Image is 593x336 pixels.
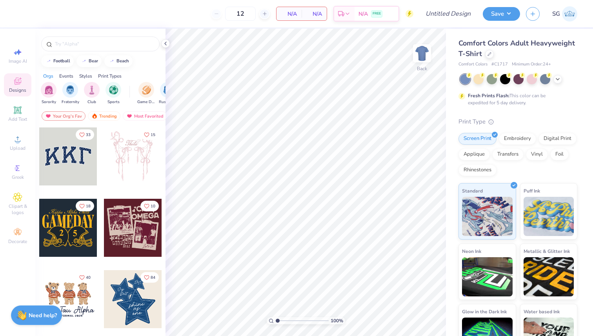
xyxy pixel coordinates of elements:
div: Applique [458,149,490,160]
span: Minimum Order: 24 + [512,61,551,68]
div: Print Types [98,73,122,80]
span: Fraternity [62,99,79,105]
button: filter button [159,82,177,105]
span: SG [552,9,560,18]
button: Like [140,129,159,140]
span: 15 [151,133,155,137]
button: Like [140,201,159,211]
span: N/A [306,10,322,18]
span: Neon Ink [462,247,481,255]
div: bear [89,59,98,63]
button: football [41,55,74,67]
span: Add Text [8,116,27,122]
button: filter button [62,82,79,105]
a: SG [552,6,577,22]
img: Fraternity Image [66,85,75,94]
div: Embroidery [499,133,536,145]
button: Like [76,201,94,211]
div: Trending [88,111,120,121]
span: Image AI [9,58,27,64]
div: filter for Game Day [137,82,155,105]
div: Foil [550,149,569,160]
img: Rush & Bid Image [164,85,173,94]
strong: Need help? [29,312,57,319]
img: Sorority Image [44,85,53,94]
span: Comfort Colors [458,61,487,68]
img: Club Image [87,85,96,94]
button: filter button [41,82,56,105]
div: Transfers [492,149,524,160]
span: Upload [10,145,25,151]
img: Game Day Image [142,85,151,94]
div: Events [59,73,73,80]
button: filter button [137,82,155,105]
div: Rhinestones [458,164,497,176]
span: N/A [358,10,368,18]
img: most_fav.gif [45,113,51,119]
button: filter button [84,82,100,105]
span: Clipart & logos [4,203,31,216]
div: Styles [79,73,92,80]
img: Standard [462,197,513,236]
button: Save [483,7,520,21]
img: trend_line.gif [109,59,115,64]
button: Like [76,272,94,283]
span: Sports [107,99,120,105]
div: Back [417,65,427,72]
img: Sports Image [109,85,118,94]
span: Standard [462,187,483,195]
span: N/A [281,10,297,18]
div: Most Favorited [123,111,167,121]
div: Screen Print [458,133,497,145]
span: 84 [151,276,155,280]
input: Try "Alpha" [54,40,155,48]
span: Rush & Bid [159,99,177,105]
button: beach [104,55,133,67]
span: Designs [9,87,26,93]
div: filter for Sorority [41,82,56,105]
img: Neon Ink [462,257,513,296]
div: filter for Sports [106,82,121,105]
span: # C1717 [491,61,508,68]
span: Comfort Colors Adult Heavyweight T-Shirt [458,38,575,58]
div: filter for Club [84,82,100,105]
div: Your Org's Fav [42,111,85,121]
div: beach [116,59,129,63]
span: 18 [86,204,91,208]
button: Like [140,272,159,283]
img: Back [414,45,430,61]
button: Like [76,129,94,140]
img: Metallic & Glitter Ink [524,257,574,296]
img: trend_line.gif [81,59,87,64]
span: Metallic & Glitter Ink [524,247,570,255]
div: Vinyl [526,149,548,160]
span: 100 % [331,317,343,324]
div: football [53,59,70,63]
div: Digital Print [538,133,577,145]
span: Greek [12,174,24,180]
span: Puff Ink [524,187,540,195]
button: filter button [106,82,121,105]
span: Glow in the Dark Ink [462,307,507,316]
div: This color can be expedited for 5 day delivery. [468,92,564,106]
strong: Fresh Prints Flash: [468,93,509,99]
div: Print Type [458,117,577,126]
div: filter for Fraternity [62,82,79,105]
input: – – [225,7,256,21]
span: 10 [151,204,155,208]
span: Club [87,99,96,105]
span: Sorority [42,99,56,105]
img: trending.gif [91,113,98,119]
span: FREE [373,11,381,16]
img: Shane Gray [562,6,577,22]
span: Decorate [8,238,27,245]
div: filter for Rush & Bid [159,82,177,105]
span: 40 [86,276,91,280]
img: most_fav.gif [126,113,133,119]
input: Untitled Design [419,6,477,22]
span: 33 [86,133,91,137]
div: Orgs [43,73,53,80]
span: Game Day [137,99,155,105]
button: bear [76,55,102,67]
span: Water based Ink [524,307,560,316]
